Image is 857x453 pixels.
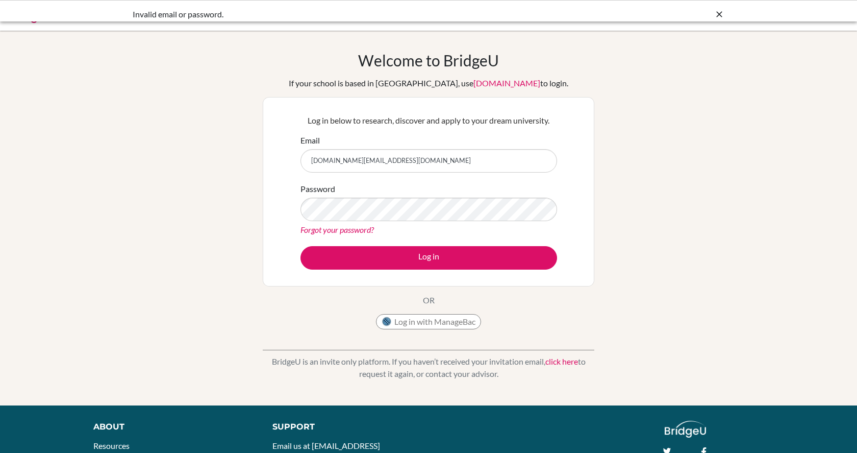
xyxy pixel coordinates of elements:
[473,78,540,88] a: [DOMAIN_NAME]
[289,77,568,89] div: If your school is based in [GEOGRAPHIC_DATA], use to login.
[358,51,499,69] h1: Welcome to BridgeU
[300,134,320,147] label: Email
[272,421,417,433] div: Support
[545,356,578,366] a: click here
[93,441,130,450] a: Resources
[300,246,557,270] button: Log in
[423,294,435,306] p: OR
[133,8,571,20] div: Invalid email or password.
[93,421,249,433] div: About
[300,183,335,195] label: Password
[300,114,557,127] p: Log in below to research, discover and apply to your dream university.
[263,355,594,380] p: BridgeU is an invite only platform. If you haven’t received your invitation email, to request it ...
[665,421,706,438] img: logo_white@2x-f4f0deed5e89b7ecb1c2cc34c3e3d731f90f0f143d5ea2071677605dd97b5244.png
[300,225,374,234] a: Forgot your password?
[376,314,481,329] button: Log in with ManageBac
